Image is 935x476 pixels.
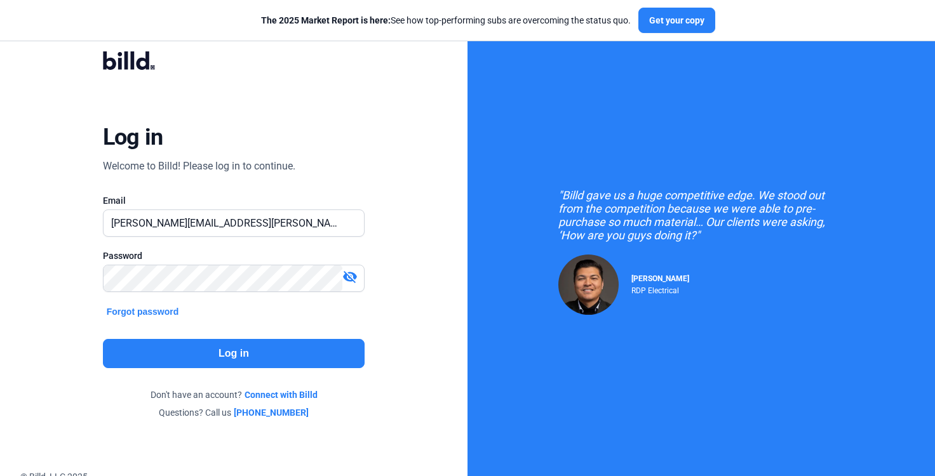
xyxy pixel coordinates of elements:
div: Email [103,194,365,207]
div: Don't have an account? [103,388,365,401]
div: Password [103,249,365,262]
div: Log in [103,123,163,151]
div: Questions? Call us [103,406,365,419]
button: Log in [103,339,365,368]
div: Welcome to Billd! Please log in to continue. [103,159,295,174]
mat-icon: visibility_off [342,269,358,284]
span: The 2025 Market Report is here: [261,15,391,25]
a: Connect with Billd [245,388,318,401]
div: RDP Electrical [631,283,689,295]
a: [PHONE_NUMBER] [234,406,309,419]
button: Get your copy [638,8,715,33]
span: [PERSON_NAME] [631,274,689,283]
div: See how top-performing subs are overcoming the status quo. [261,14,631,27]
div: "Billd gave us a huge competitive edge. We stood out from the competition because we were able to... [558,188,844,242]
button: Forgot password [103,305,183,319]
img: Raul Pacheco [558,255,619,315]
